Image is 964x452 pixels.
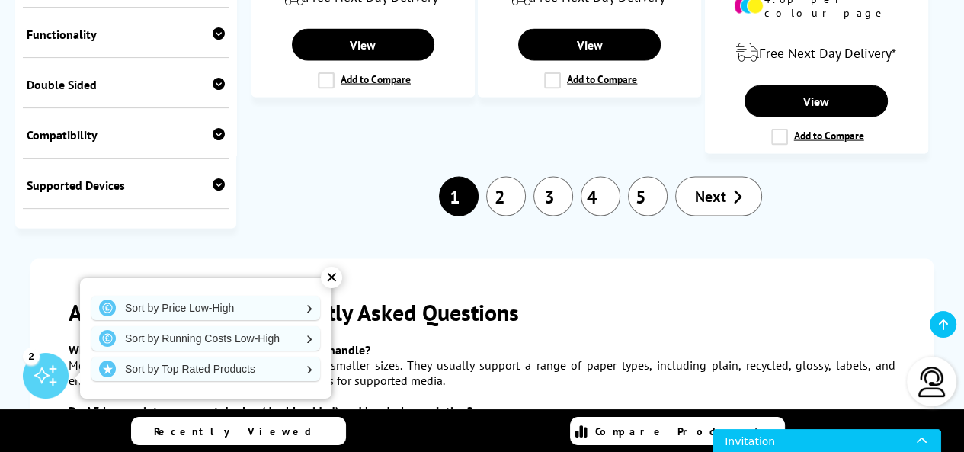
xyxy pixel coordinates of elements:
[533,177,573,216] a: 3
[321,267,342,288] div: ✕
[91,296,320,320] a: Sort by Price Low-High
[69,403,895,418] h3: Do A3 laser printers support duplex (double-sided) and borderless printing?
[917,367,947,397] img: user-headset-light.svg
[154,425,327,438] span: Recently Viewed
[486,177,526,216] a: 2
[745,85,887,117] a: View
[27,128,225,143] div: Compatibility
[27,78,225,93] div: Double Sided
[131,417,346,445] a: Recently Viewed
[518,29,661,61] a: View
[771,129,864,146] label: Add to Compare
[595,425,780,438] span: Compare Products
[675,177,762,216] a: Next
[69,357,895,388] div: Most A3 laser printers can print on A3, A4, and smaller sizes. They usually support a range of pa...
[713,31,920,74] div: modal_delivery
[69,297,895,327] h2: A3 Laser Printers: Frequently Asked Questions
[27,27,225,43] div: Functionality
[318,72,411,89] label: Add to Compare
[695,187,726,207] span: Next
[628,177,668,216] a: 5
[23,348,40,364] div: 2
[581,177,620,216] a: 4
[570,417,785,445] a: Compare Products
[544,72,637,89] label: Add to Compare
[69,342,895,357] h3: What paper sizes and types can A3 laser printers handle?
[91,326,320,351] a: Sort by Running Costs Low-High
[292,29,434,61] a: View
[713,429,941,452] iframe: Chat icon for chat window
[91,357,320,381] a: Sort by Top Rated Products
[27,178,225,194] div: Supported Devices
